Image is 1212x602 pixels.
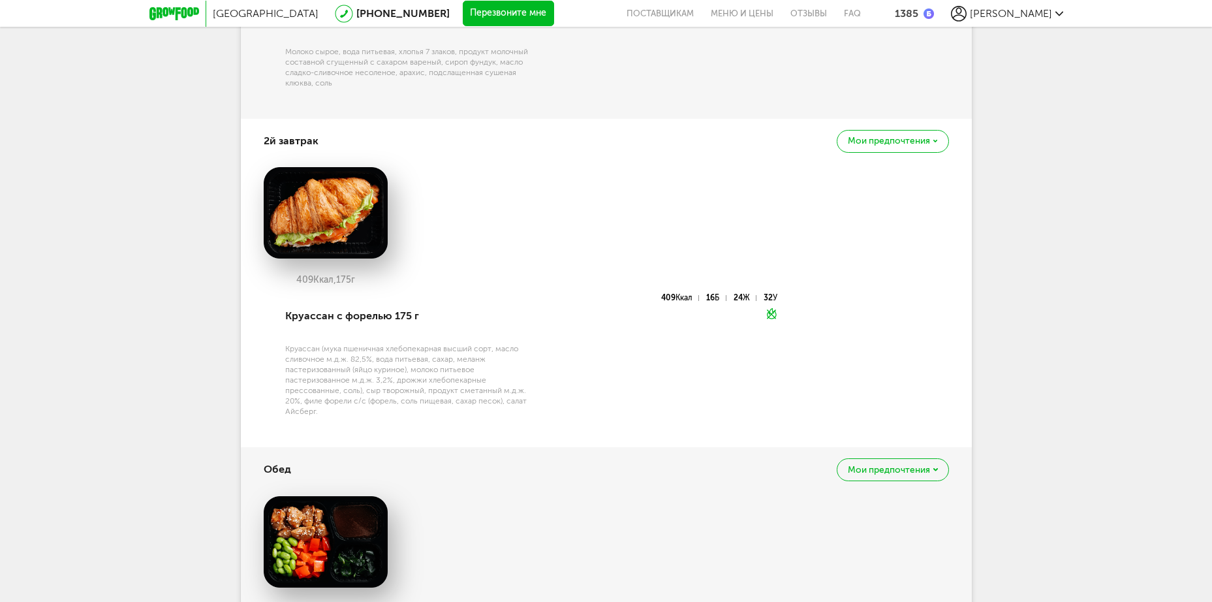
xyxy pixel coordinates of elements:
[264,275,388,285] div: 409 175
[264,496,388,588] img: big_oQJDJ5HB92PK7ztq.png
[924,8,934,19] img: bonus_b.cdccf46.png
[706,295,726,301] div: 16
[313,274,336,285] span: Ккал,
[356,7,450,20] a: [PHONE_NUMBER]
[285,294,530,338] div: Круассан с форелью 175 г
[264,129,319,153] h4: 2й завтрак
[213,7,319,20] span: [GEOGRAPHIC_DATA]
[351,274,355,285] span: г
[715,293,719,302] span: Б
[773,293,777,302] span: У
[764,295,777,301] div: 32
[676,293,692,302] span: Ккал
[463,1,554,27] button: Перезвоните мне
[848,466,930,475] span: Мои предпочтения
[661,295,699,301] div: 409
[970,7,1052,20] span: [PERSON_NAME]
[264,167,388,259] img: big_7VSEFsRWfslHYEWp.png
[264,457,291,482] h4: Обед
[285,46,530,88] div: Молоко сырое, вода питьевая, хлопья 7 злаков, продукт молочный составной сгущенный с сахаром варе...
[895,7,918,20] div: 1385
[848,136,930,146] span: Мои предпочтения
[743,293,750,302] span: Ж
[734,295,756,301] div: 24
[285,343,530,417] div: Круассан (мука пшеничная хлебопекарная высший сорт, масло сливочное м.д.ж. 82,5%, вода питьевая, ...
